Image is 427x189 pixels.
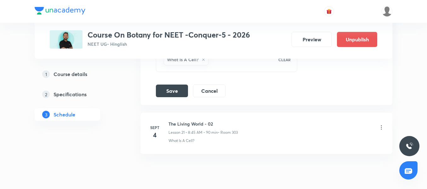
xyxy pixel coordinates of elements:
[167,56,198,63] h6: What Is A Cell?
[406,142,413,150] img: ttu
[42,91,50,98] p: 2
[218,130,238,135] p: • Room 303
[54,70,87,78] h5: Course details
[382,6,392,17] img: Gopal Kumar
[337,32,377,47] button: Unpublish
[168,121,238,127] h6: The Living World - 02
[54,111,75,118] h5: Schedule
[326,9,332,14] img: avatar
[324,6,334,16] button: avatar
[278,57,291,62] p: CLEAR
[35,7,85,16] a: Company Logo
[148,125,161,130] h6: Sept
[88,30,250,39] h3: Course On Botany for NEET -Conquer-5 - 2026
[35,88,120,101] a: 2Specifications
[42,70,50,78] p: 1
[35,7,85,15] img: Company Logo
[193,85,225,97] button: Cancel
[88,41,250,47] p: NEET UG • Hinglish
[292,32,332,47] button: Preview
[42,111,50,118] p: 3
[54,91,87,98] h5: Specifications
[148,130,161,140] h4: 4
[156,85,188,97] button: Save
[50,30,83,49] img: 3AA4DB04-ED46-456B-8C17-41FF8F63F744_plus.png
[168,130,218,135] p: Lesson 21 • 8:45 AM • 90 min
[35,68,120,80] a: 1Course details
[168,138,194,144] p: What Is A Cell?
